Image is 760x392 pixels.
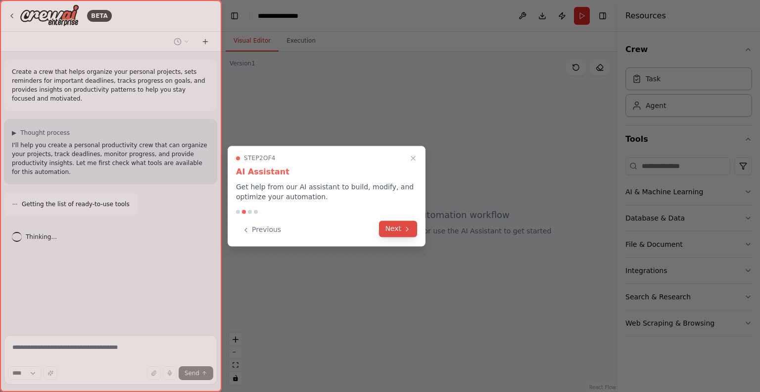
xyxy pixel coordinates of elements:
span: Step 2 of 4 [244,154,276,162]
h3: AI Assistant [236,166,417,178]
button: Hide left sidebar [228,9,241,23]
button: Previous [236,222,287,238]
button: Close walkthrough [407,152,419,164]
button: Next [379,221,417,237]
p: Get help from our AI assistant to build, modify, and optimize your automation. [236,182,417,202]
